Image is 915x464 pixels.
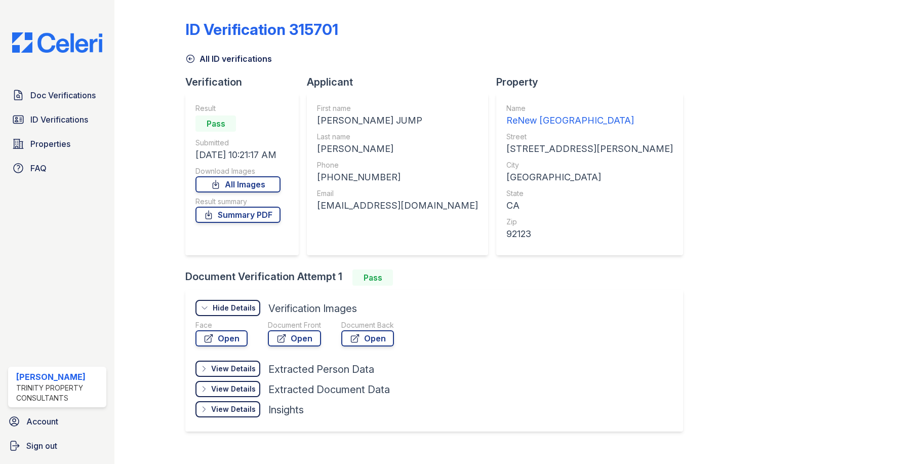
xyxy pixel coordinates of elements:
[8,109,106,130] a: ID Verifications
[26,440,57,452] span: Sign out
[211,364,256,374] div: View Details
[268,320,321,330] div: Document Front
[268,362,374,376] div: Extracted Person Data
[195,207,281,223] a: Summary PDF
[26,415,58,428] span: Account
[307,75,496,89] div: Applicant
[195,166,281,176] div: Download Images
[268,330,321,346] a: Open
[195,197,281,207] div: Result summary
[185,75,307,89] div: Verification
[30,138,70,150] span: Properties
[195,138,281,148] div: Submitted
[506,113,673,128] div: ReNew [GEOGRAPHIC_DATA]
[30,162,47,174] span: FAQ
[30,89,96,101] span: Doc Verifications
[185,269,691,286] div: Document Verification Attempt 1
[16,371,102,383] div: [PERSON_NAME]
[506,103,673,128] a: Name ReNew [GEOGRAPHIC_DATA]
[30,113,88,126] span: ID Verifications
[8,85,106,105] a: Doc Verifications
[185,53,272,65] a: All ID verifications
[4,32,110,53] img: CE_Logo_Blue-a8612792a0a2168367f1c8372b55b34899dd931a85d93a1a3d3e32e68fde9ad4.png
[341,320,394,330] div: Document Back
[268,403,304,417] div: Insights
[506,103,673,113] div: Name
[185,20,338,38] div: ID Verification 315701
[317,160,478,170] div: Phone
[341,330,394,346] a: Open
[352,269,393,286] div: Pass
[4,436,110,456] a: Sign out
[506,227,673,241] div: 92123
[4,411,110,432] a: Account
[317,142,478,156] div: [PERSON_NAME]
[211,404,256,414] div: View Details
[213,303,256,313] div: Hide Details
[506,199,673,213] div: CA
[195,176,281,192] a: All Images
[195,103,281,113] div: Result
[268,382,390,397] div: Extracted Document Data
[506,170,673,184] div: [GEOGRAPHIC_DATA]
[317,103,478,113] div: First name
[8,158,106,178] a: FAQ
[506,142,673,156] div: [STREET_ADDRESS][PERSON_NAME]
[872,423,905,454] iframe: chat widget
[496,75,691,89] div: Property
[506,132,673,142] div: Street
[195,320,248,330] div: Face
[268,301,357,316] div: Verification Images
[317,199,478,213] div: [EMAIL_ADDRESS][DOMAIN_NAME]
[506,217,673,227] div: Zip
[195,148,281,162] div: [DATE] 10:21:17 AM
[506,188,673,199] div: State
[317,170,478,184] div: [PHONE_NUMBER]
[8,134,106,154] a: Properties
[211,384,256,394] div: View Details
[317,188,478,199] div: Email
[16,383,102,403] div: Trinity Property Consultants
[195,115,236,132] div: Pass
[506,160,673,170] div: City
[317,113,478,128] div: [PERSON_NAME] JUMP
[195,330,248,346] a: Open
[317,132,478,142] div: Last name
